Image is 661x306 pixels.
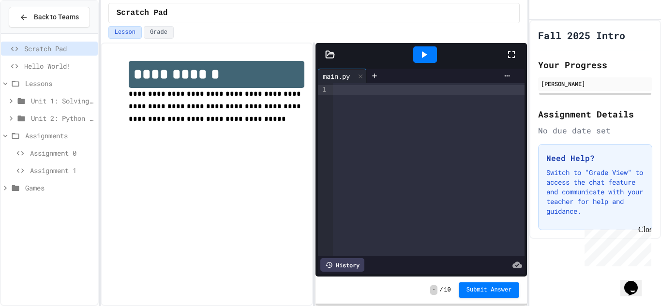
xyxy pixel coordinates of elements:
[538,58,652,72] h2: Your Progress
[620,267,651,296] iframe: chat widget
[144,26,174,39] button: Grade
[546,168,644,216] p: Switch to "Grade View" to access the chat feature and communicate with your teacher for help and ...
[25,183,94,193] span: Games
[318,71,355,81] div: main.py
[318,85,328,95] div: 1
[459,282,520,298] button: Submit Answer
[581,225,651,266] iframe: chat widget
[108,26,142,39] button: Lesson
[538,125,652,136] div: No due date set
[9,7,90,28] button: Back to Teams
[30,148,94,158] span: Assignment 0
[31,113,94,123] span: Unit 2: Python Fundamentals
[444,286,451,294] span: 10
[541,79,649,88] div: [PERSON_NAME]
[320,258,364,272] div: History
[25,78,94,88] span: Lessons
[538,107,652,121] h2: Assignment Details
[318,69,367,83] div: main.py
[466,286,512,294] span: Submit Answer
[31,96,94,106] span: Unit 1: Solving Problems in Computer Science
[25,131,94,141] span: Assignments
[24,61,94,71] span: Hello World!
[34,12,79,22] span: Back to Teams
[430,285,437,295] span: -
[546,152,644,164] h3: Need Help?
[117,7,168,19] span: Scratch Pad
[24,44,94,54] span: Scratch Pad
[538,29,625,42] h1: Fall 2025 Intro
[439,286,443,294] span: /
[30,165,94,175] span: Assignment 1
[4,4,67,61] div: Chat with us now!Close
